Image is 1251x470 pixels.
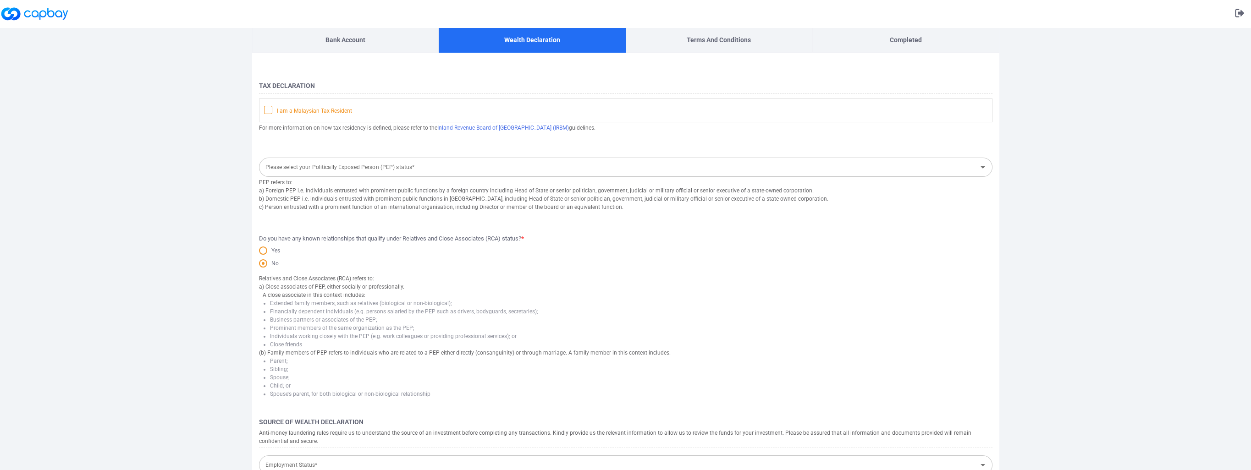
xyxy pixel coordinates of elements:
h5: Relatives and Close Associates (RCA) refers to: a) Close associates of PEP, either socially or pr... [259,274,992,398]
h4: Source of Wealth Declaration [259,416,992,427]
div: A close associate in this context includes: [259,291,992,299]
li: Financially dependent individuals (e.g. persons salaried by the PEP such as drivers, bodyguards, ... [270,307,992,316]
li: Spouse’s parent, for both biological or non-biological relationship [270,390,992,398]
button: Open [976,161,989,174]
span: Yes [267,246,280,255]
p: Wealth Declaration [504,35,560,45]
li: Sibling; [270,365,992,373]
p: Bank Account [325,35,365,45]
h4: Tax Declaration [259,80,992,91]
span: Do you have any known relationships that qualify under Relatives and Close Associates (RCA) status? [259,234,524,244]
p: Terms and Conditions [687,35,751,45]
li: Prominent members of the same organization as the PEP; [270,324,992,332]
span: No [267,259,279,268]
h5: Anti-money laundering rules require us to understand the source of an investment before completin... [259,429,992,445]
li: Parent; [270,357,992,365]
span: Inland Revenue Board of [GEOGRAPHIC_DATA] (IRBM) [437,125,569,131]
li: Individuals working closely with the PEP (e.g. work colleagues or providing professional services... [270,332,992,340]
li: Business partners or associates of the PEP; [270,316,992,324]
li: Extended family members, such as relatives (biological or non-biological); [270,299,992,307]
h5: PEP refers to: a) Foreign PEP i.e. individuals entrusted with prominent public functions by a for... [259,178,992,211]
li: Close friends [270,340,992,349]
li: Spouse; [270,373,992,382]
li: Child; or [270,382,992,390]
h5: For more information on how tax residency is defined, please refer to the guidelines. [259,124,992,132]
p: Completed [890,35,922,45]
span: I am a Malaysian Tax Resident [264,106,352,115]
